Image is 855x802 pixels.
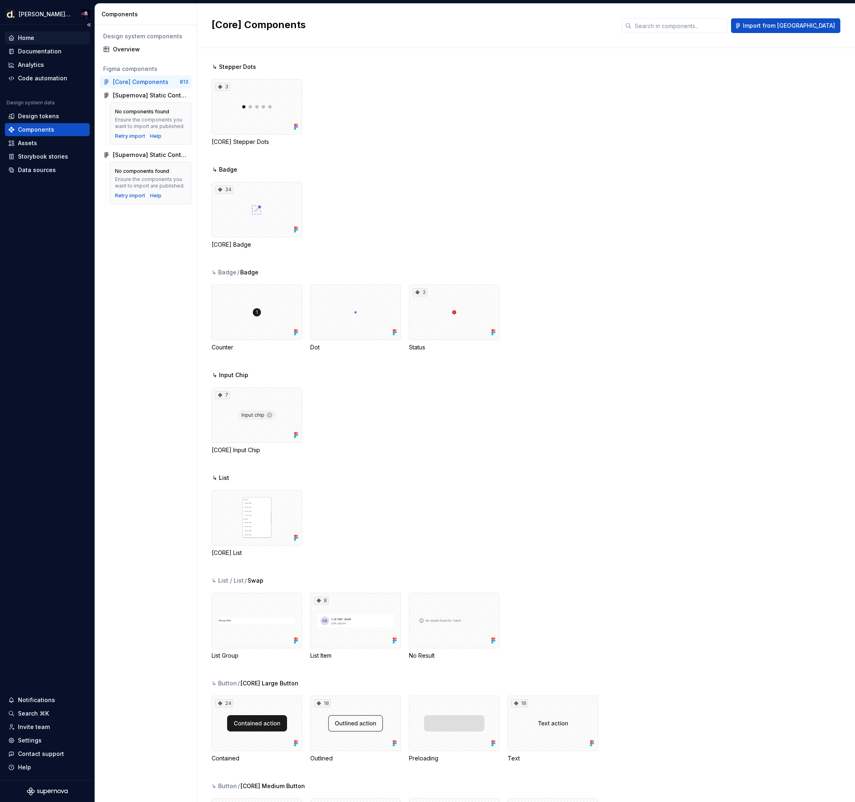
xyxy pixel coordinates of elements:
div: 34 [215,186,233,194]
span: [CORE] Large Button [241,679,298,687]
div: Storybook stories [18,152,68,161]
div: List Group [212,652,302,660]
div: Dot [310,343,401,351]
span: ↳ Input Chip [212,371,248,379]
div: [PERSON_NAME] UI [19,10,71,18]
svg: Supernova Logo [27,787,68,795]
div: 7 [215,391,230,399]
div: 24 [215,699,233,707]
a: Design tokens [5,110,90,123]
div: Design system components [103,32,188,40]
a: Help [150,133,161,139]
div: [Supernova] Static Content [113,91,188,99]
div: Design tokens [18,112,59,120]
div: [CORE] Stepper Dots [212,138,302,146]
span: ↳ Stepper Dots [212,63,256,71]
div: 813 [180,79,188,85]
a: Components [5,123,90,136]
button: Import from [GEOGRAPHIC_DATA] [731,18,840,33]
div: No Result [409,593,499,660]
a: Analytics [5,58,90,71]
div: Dot [310,285,401,351]
div: Figma components [103,65,188,73]
button: Contact support [5,747,90,760]
div: Documentation [18,47,62,55]
a: Assets [5,137,90,150]
div: No Result [409,652,499,660]
div: Overview [113,45,188,53]
div: Text [508,754,598,762]
div: Help [18,763,31,771]
div: Ensure the components you want to import are published. [115,117,186,130]
span: [CORE] Medium Button [241,782,305,790]
div: Preloading [409,754,499,762]
div: [CORE] List [212,549,302,557]
a: [Core] Components813 [100,75,192,88]
a: Data sources [5,163,90,177]
button: Notifications [5,694,90,707]
div: Home [18,34,34,42]
div: No components found [115,108,169,115]
div: Components [18,126,54,134]
div: Notifications [18,696,55,704]
button: Collapse sidebar [83,19,95,31]
div: ↳ Button [212,679,237,687]
div: 18Text [508,696,598,762]
div: [CORE] Badge [212,241,302,249]
div: Search ⌘K [18,709,49,718]
div: 3 [215,83,230,91]
div: 8List Item [310,593,401,660]
h2: [Core] Components [212,18,612,31]
span: ↳ List [212,474,229,482]
span: ↳ Badge [212,166,237,174]
div: Assets [18,139,37,147]
div: ↳ Button [212,782,237,790]
div: 34[CORE] Badge [212,182,302,249]
a: Documentation [5,45,90,58]
div: 18 [314,699,331,707]
div: Analytics [18,61,44,69]
span: / [245,577,247,585]
div: [CORE] List [212,490,302,557]
button: Search ⌘K [5,707,90,720]
span: Import from [GEOGRAPHIC_DATA] [743,22,835,30]
div: 24Contained [212,696,302,762]
div: Components [102,10,193,18]
div: 3Status [409,285,499,351]
div: Contact support [18,750,64,758]
div: Design system data [7,99,55,106]
div: Counter [212,285,302,351]
button: Retry import [115,192,145,199]
span: Badge [240,268,258,276]
div: 7[CORE] Input Chip [212,387,302,454]
div: Code automation [18,74,67,82]
a: [Supernova] Static Content [100,89,192,102]
div: [CORE] Input Chip [212,446,302,454]
a: Overview [100,43,192,56]
a: Home [5,31,90,44]
span: Swap [247,577,263,585]
span: / [238,782,240,790]
div: ↳ Badge [212,268,236,276]
a: Storybook stories [5,150,90,163]
img: b918d911-6884-482e-9304-cbecc30deec6.png [6,9,15,19]
div: 18 [511,699,528,707]
div: ↳ List / List [212,577,244,585]
span: / [237,268,239,276]
div: Preloading [409,696,499,762]
div: Ensure the components you want to import are published. [115,176,186,189]
div: 18Outlined [310,696,401,762]
div: [Core] Components [113,78,168,86]
div: Data sources [18,166,56,174]
div: [Supernova] Static Content Part 2 [113,151,188,159]
div: List Item [310,652,401,660]
button: Retry import [115,133,145,139]
div: Help [150,192,161,199]
div: Contained [212,754,302,762]
div: 3 [413,288,427,296]
a: [Supernova] Static Content Part 2 [100,148,192,161]
div: No components found [115,168,169,175]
